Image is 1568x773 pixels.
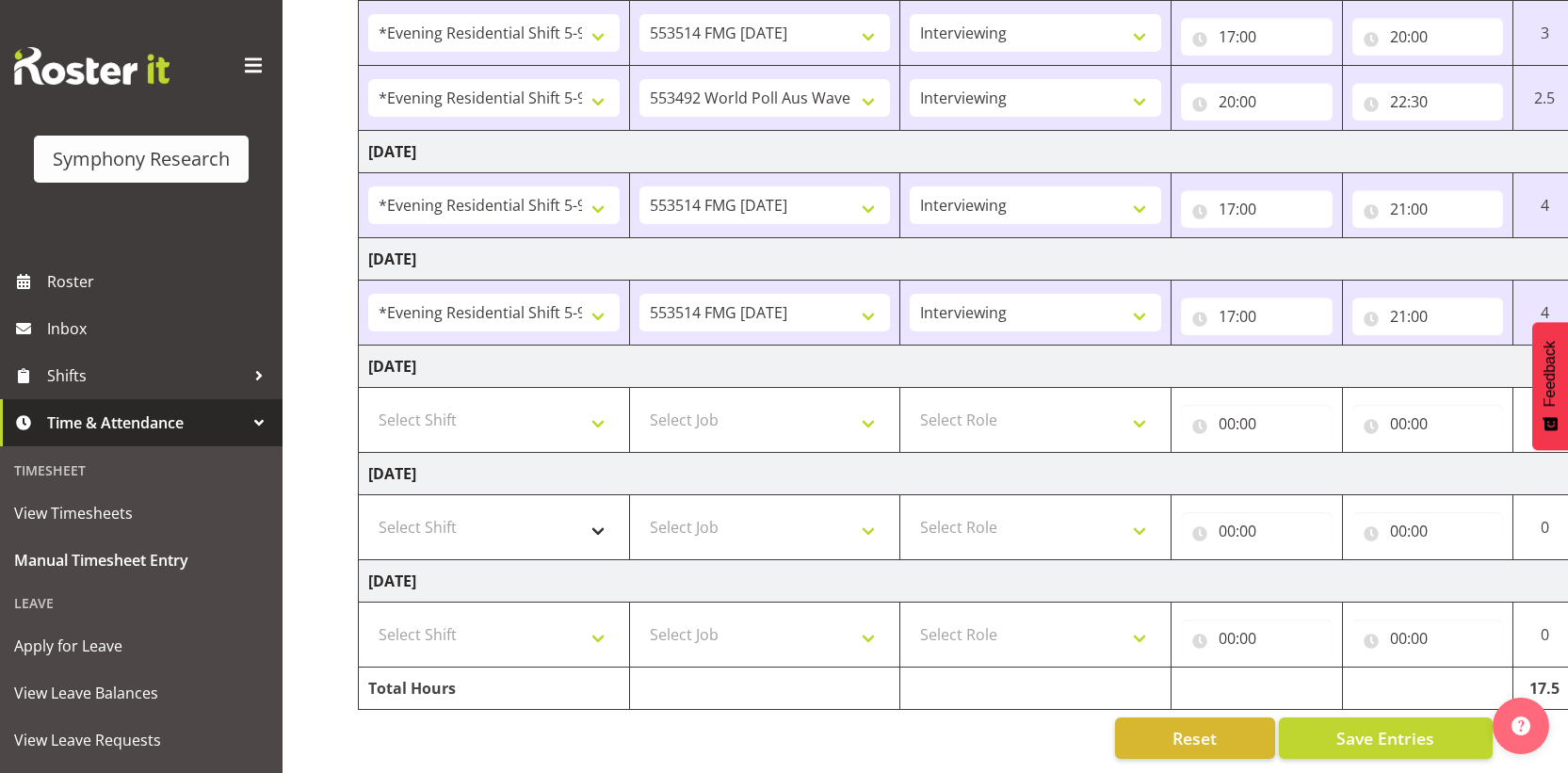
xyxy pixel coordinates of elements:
input: Click to select... [1181,512,1333,550]
input: Click to select... [1352,405,1504,443]
input: Click to select... [1352,512,1504,550]
input: Click to select... [1181,190,1333,228]
a: View Timesheets [5,490,278,537]
input: Click to select... [1352,83,1504,121]
img: Rosterit website logo [14,47,170,85]
span: Reset [1172,726,1217,750]
input: Click to select... [1352,18,1504,56]
span: View Leave Requests [14,726,268,754]
span: Roster [47,267,273,296]
span: Manual Timesheet Entry [14,546,268,574]
span: Shifts [47,362,245,390]
input: Click to select... [1181,405,1333,443]
span: View Leave Balances [14,679,268,707]
input: Click to select... [1181,18,1333,56]
span: Inbox [47,314,273,343]
span: Time & Attendance [47,409,245,437]
img: help-xxl-2.png [1511,717,1530,735]
a: Manual Timesheet Entry [5,537,278,584]
span: View Timesheets [14,499,268,527]
button: Reset [1115,717,1275,759]
span: Apply for Leave [14,632,268,660]
input: Click to select... [1181,620,1333,657]
div: Symphony Research [53,145,230,173]
div: Leave [5,584,278,622]
td: Total Hours [359,668,630,710]
input: Click to select... [1181,83,1333,121]
a: View Leave Balances [5,669,278,717]
a: View Leave Requests [5,717,278,764]
input: Click to select... [1352,298,1504,335]
span: Feedback [1542,341,1559,407]
a: Apply for Leave [5,622,278,669]
button: Save Entries [1279,717,1493,759]
input: Click to select... [1352,620,1504,657]
input: Click to select... [1181,298,1333,335]
div: Timesheet [5,451,278,490]
button: Feedback - Show survey [1532,322,1568,450]
span: Save Entries [1336,726,1434,750]
input: Click to select... [1352,190,1504,228]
